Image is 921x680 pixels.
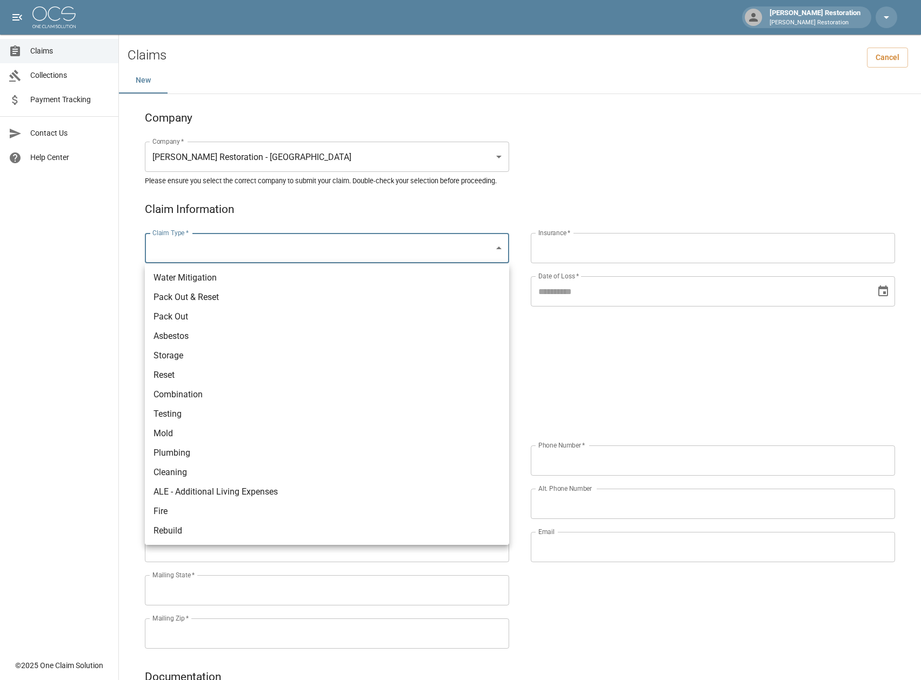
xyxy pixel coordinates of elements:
li: Pack Out [145,307,509,326]
li: Plumbing [145,443,509,463]
li: Cleaning [145,463,509,482]
li: Water Mitigation [145,268,509,288]
li: Combination [145,385,509,404]
li: Storage [145,346,509,365]
li: Asbestos [145,326,509,346]
li: Mold [145,424,509,443]
li: Reset [145,365,509,385]
li: Pack Out & Reset [145,288,509,307]
li: Fire [145,502,509,521]
li: Testing [145,404,509,424]
li: ALE - Additional Living Expenses [145,482,509,502]
li: Rebuild [145,521,509,541]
